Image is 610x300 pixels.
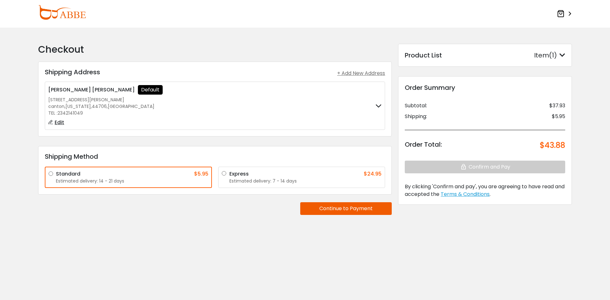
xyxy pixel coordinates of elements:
[540,140,565,151] div: $43.88
[405,50,442,60] div: Product List
[48,86,91,93] span: [PERSON_NAME]
[337,70,385,77] div: + Add New Address
[55,119,64,126] span: Edit
[566,8,572,20] span: >
[300,202,392,215] button: Continue to Payment
[45,153,385,160] h3: Shipping Method
[405,83,565,92] div: Order Summary
[48,103,163,110] div: , , ,
[405,113,427,120] div: Shipping:
[194,170,208,178] div: $5.95
[229,170,249,178] div: Express
[48,110,163,117] div: TEL :
[549,102,565,110] div: $37.93
[405,140,442,151] div: Order Total:
[534,50,565,60] div: Item(1)
[229,178,382,184] div: Estimated delivery: 7 - 14 days
[108,103,154,110] span: [GEOGRAPHIC_DATA]
[56,170,80,178] div: Standard
[405,183,565,198] span: By clicking 'Confirm and pay', you are agreeing to have read and accepted the
[92,103,107,110] span: 44706
[441,190,490,198] span: Terms & Conditions
[138,85,163,95] div: Default
[48,97,124,103] span: [STREET_ADDRESS][PERSON_NAME]
[552,113,565,120] div: $5.95
[92,86,135,93] span: [PERSON_NAME]
[45,68,100,76] h3: Shipping Address
[65,103,91,110] span: [US_STATE]
[405,102,427,110] div: Subtotal:
[557,8,572,20] a: >
[364,170,382,178] div: $24.95
[58,110,83,116] span: 2342141049
[56,178,208,184] div: Estimated delivery: 14 - 21 days
[48,103,64,110] span: canton
[405,183,565,198] div: .
[38,5,86,20] img: abbeglasses.com
[38,44,392,55] h2: Checkout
